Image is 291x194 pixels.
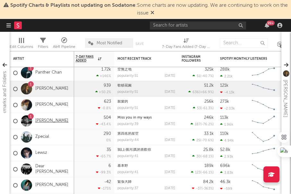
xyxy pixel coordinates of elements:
[117,132,175,136] div: 第四名的星空
[117,180,132,184] a: 緊張大師
[101,67,111,72] div: 1.72k
[38,43,48,51] div: Filters
[117,154,138,158] div: popularity: 41
[205,67,214,72] div: 325k
[196,155,201,158] span: 30
[249,145,278,161] svg: Chart title
[192,138,214,142] div: ( )
[117,116,175,119] div: Miss you in my ways
[220,100,229,104] div: 273k
[10,3,135,8] span: Spotify Charts & Playlists not updating on Sodatone
[192,186,214,190] div: ( )
[107,148,111,152] div: 35
[249,129,278,145] svg: Chart title
[197,75,200,78] span: 51
[117,116,152,119] a: Miss you in my ways
[95,90,111,94] div: +50.2 %
[203,180,214,184] div: 84.2k
[117,164,128,168] a: 基本野
[104,116,111,120] div: 504
[104,180,111,184] div: -42
[96,170,111,174] div: -99.3 %
[220,132,229,136] div: 110k
[192,154,214,158] div: ( )
[35,86,68,92] a: [PERSON_NAME]
[165,171,175,174] div: [DATE]
[165,90,175,94] div: [DATE]
[117,148,151,152] a: 我(上個月)真的喜歡你
[117,132,139,136] a: 第四名的星空
[220,57,268,61] div: Spotify Monthly Listeners
[193,74,214,78] div: ( )
[104,132,111,136] div: 290
[104,84,111,88] div: 939
[150,22,246,30] input: Search for artists
[97,41,122,45] span: Most Notified
[117,84,175,87] div: 歌頓花園
[117,187,138,190] div: popularity: 37
[98,106,111,110] div: -0.8 %
[197,107,201,110] span: 53
[188,90,214,94] div: ( )
[117,138,139,142] div: popularity: 44
[165,106,175,110] div: [DATE]
[249,177,278,193] svg: Chart title
[1,71,9,123] div: Bookmarks and Folders
[220,106,235,110] div: -2.03k
[220,74,233,78] div: 2.21k
[220,138,234,143] div: 4.94k
[195,171,201,174] span: 123
[220,148,230,152] div: 52.8k
[98,186,111,190] div: -175 %
[204,132,214,136] div: 33.1k
[76,55,96,63] span: 7-Day Fans Added
[35,150,47,156] a: Lewsz
[96,122,111,126] div: -43.4 %
[165,74,175,78] div: [DATE]
[182,55,204,63] div: Instagram Followers
[220,154,233,159] div: 2.93k
[265,23,269,28] button: 99+
[204,100,214,104] div: 256k
[117,100,175,103] div: 親愛的
[165,154,175,158] div: [DATE]
[202,187,213,190] span: -363 %
[249,65,278,81] svg: Chart title
[193,91,199,94] span: 636
[162,43,210,51] div: 7-Day Fans Added (7-Day Fans Added)
[117,57,166,61] div: Most Recent Track
[10,43,33,51] div: Edit Columns
[53,43,75,51] div: A&R Pipeline
[193,106,214,110] div: ( )
[196,139,200,142] span: 25
[108,164,111,168] div: 6
[220,180,231,184] div: 46.3k
[117,171,138,174] div: popularity: 41
[96,74,111,78] div: +146 %
[249,161,278,177] svg: Chart title
[104,100,111,104] div: 623
[267,21,275,25] div: 99 +
[13,57,61,61] div: Artist
[200,91,213,94] span: +66.9 %
[281,80,289,117] div: [PERSON_NAME]
[191,170,214,174] div: ( )
[249,97,278,113] svg: Chart title
[202,107,213,110] span: -61.3 %
[117,68,175,71] div: 空無之地
[35,182,68,188] a: [PERSON_NAME]
[220,171,233,175] div: 3.83k
[150,11,154,16] span: Dismiss
[220,90,235,94] div: -4.13k
[165,187,175,190] div: [DATE]
[220,67,230,72] div: 288k
[165,122,175,126] div: [DATE]
[117,90,138,94] div: popularity: 51
[220,187,232,191] div: -599
[35,102,68,108] a: [PERSON_NAME]
[195,123,201,126] span: 187
[117,106,138,110] div: popularity: 51
[220,122,233,127] div: 1.96k
[106,139,111,142] div: 0 %
[203,148,214,152] div: 25.8k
